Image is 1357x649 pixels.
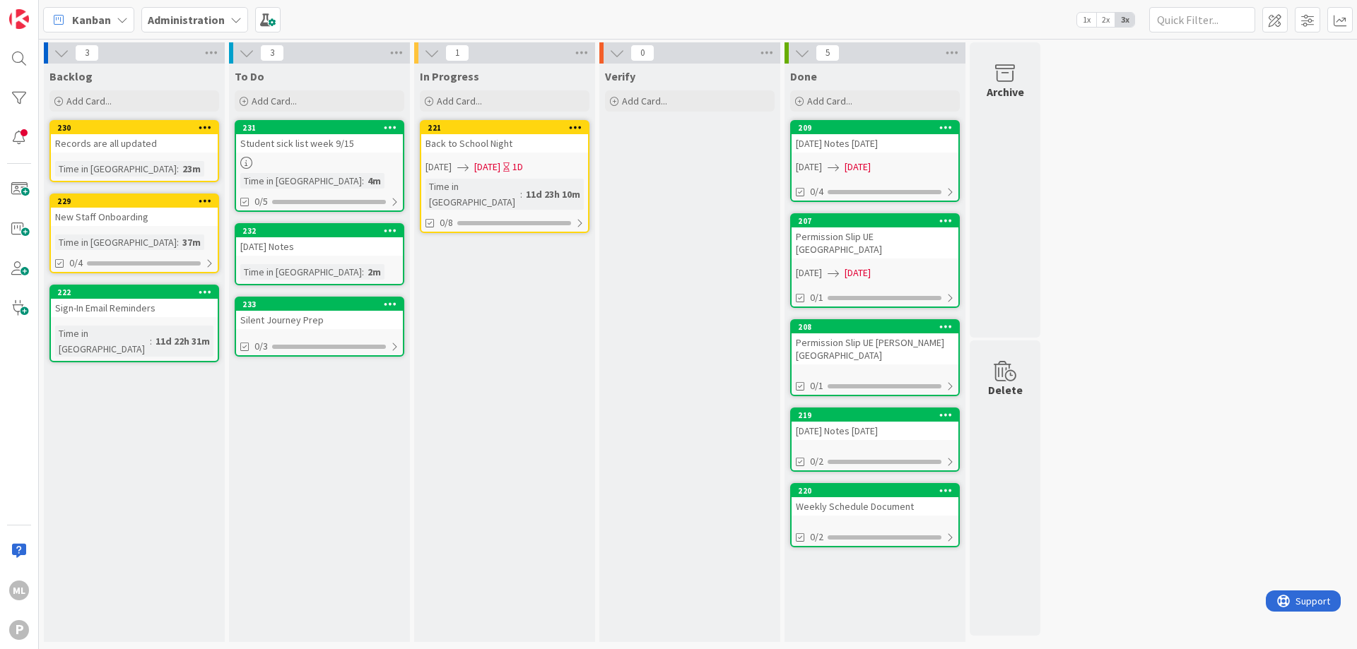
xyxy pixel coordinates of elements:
[420,120,589,233] a: 221Back to School Night[DATE][DATE]1DTime in [GEOGRAPHIC_DATA]:11d 23h 10m0/8
[420,69,479,83] span: In Progress
[796,160,822,174] span: [DATE]
[235,120,404,212] a: 231Student sick list week 9/15Time in [GEOGRAPHIC_DATA]:4m0/5
[152,333,213,349] div: 11d 22h 31m
[242,299,403,309] div: 233
[988,381,1023,398] div: Delete
[236,298,403,311] div: 233
[798,216,958,226] div: 207
[242,123,403,133] div: 231
[810,379,823,393] span: 0/1
[790,120,960,202] a: 209[DATE] Notes [DATE][DATE][DATE]0/4
[57,196,218,206] div: 229
[236,134,403,153] div: Student sick list week 9/15
[792,484,958,516] div: 220Weekly Schedule Document
[792,134,958,153] div: [DATE] Notes [DATE]
[474,160,500,174] span: [DATE]
[49,193,219,273] a: 229New Staff OnboardingTime in [GEOGRAPHIC_DATA]:37m0/4
[254,194,268,209] span: 0/5
[798,322,958,332] div: 208
[1096,13,1115,27] span: 2x
[242,226,403,236] div: 232
[790,407,960,472] a: 219[DATE] Notes [DATE]0/2
[51,121,218,134] div: 230
[57,123,218,133] div: 230
[421,121,588,134] div: 221
[630,44,654,61] span: 0
[816,44,840,61] span: 5
[51,286,218,317] div: 222Sign-In Email Reminders
[66,95,112,107] span: Add Card...
[260,44,284,61] span: 3
[437,95,482,107] span: Add Card...
[798,486,958,496] div: 220
[236,121,403,134] div: 231
[1077,13,1096,27] span: 1x
[236,121,403,153] div: 231Student sick list week 9/15
[425,179,520,210] div: Time in [GEOGRAPHIC_DATA]
[792,422,958,440] div: [DATE] Notes [DATE]
[177,234,179,250] span: :
[150,333,152,349] span: :
[810,290,823,305] span: 0/1
[254,339,268,354] span: 0/3
[798,410,958,420] div: 219
[796,266,822,280] span: [DATE]
[49,120,219,182] a: 230Records are all updatedTime in [GEOGRAPHIC_DATA]:23m
[520,186,522,202] span: :
[845,266,871,280] span: [DATE]
[148,13,225,27] b: Administration
[425,160,452,174] span: [DATE]
[792,121,958,134] div: 209
[810,184,823,199] span: 0/4
[1149,7,1255,32] input: Quick Filter...
[987,83,1024,100] div: Archive
[362,173,364,189] span: :
[51,134,218,153] div: Records are all updated
[428,123,588,133] div: 221
[845,160,871,174] span: [DATE]
[790,319,960,396] a: 208Permission Slip UE [PERSON_NAME][GEOGRAPHIC_DATA]0/1
[235,223,404,285] a: 232[DATE] NotesTime in [GEOGRAPHIC_DATA]:2m
[30,2,64,19] span: Support
[792,409,958,440] div: 219[DATE] Notes [DATE]
[622,95,667,107] span: Add Card...
[792,409,958,422] div: 219
[364,264,384,280] div: 2m
[792,321,958,333] div: 208
[440,215,453,230] span: 0/8
[792,484,958,497] div: 220
[790,213,960,308] a: 207Permission Slip UE [GEOGRAPHIC_DATA][DATE][DATE]0/1
[236,225,403,256] div: 232[DATE] Notes
[55,161,177,177] div: Time in [GEOGRAPHIC_DATA]
[55,234,177,250] div: Time in [GEOGRAPHIC_DATA]
[421,134,588,153] div: Back to School Night
[49,69,93,83] span: Backlog
[179,161,204,177] div: 23m
[49,285,219,362] a: 222Sign-In Email RemindersTime in [GEOGRAPHIC_DATA]:11d 22h 31m
[51,208,218,226] div: New Staff Onboarding
[605,69,635,83] span: Verify
[235,297,404,357] a: 233Silent Journey Prep0/3
[798,123,958,133] div: 209
[51,195,218,226] div: 229New Staff Onboarding
[792,333,958,364] div: Permission Slip UE [PERSON_NAME][GEOGRAPHIC_DATA]
[445,44,469,61] span: 1
[57,287,218,297] div: 222
[55,326,150,357] div: Time in [GEOGRAPHIC_DATA]
[790,69,817,83] span: Done
[236,237,403,256] div: [DATE] Notes
[179,234,204,250] div: 37m
[72,11,111,28] span: Kanban
[235,69,264,83] span: To Do
[792,121,958,153] div: 209[DATE] Notes [DATE]
[362,264,364,280] span: :
[252,95,297,107] span: Add Card...
[512,160,523,174] div: 1D
[236,225,403,237] div: 232
[69,256,83,270] span: 0/4
[421,121,588,153] div: 221Back to School Night
[792,215,958,227] div: 207
[792,227,958,258] div: Permission Slip UE [GEOGRAPHIC_DATA]
[810,454,823,469] span: 0/2
[9,9,29,29] img: Visit kanbanzone.com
